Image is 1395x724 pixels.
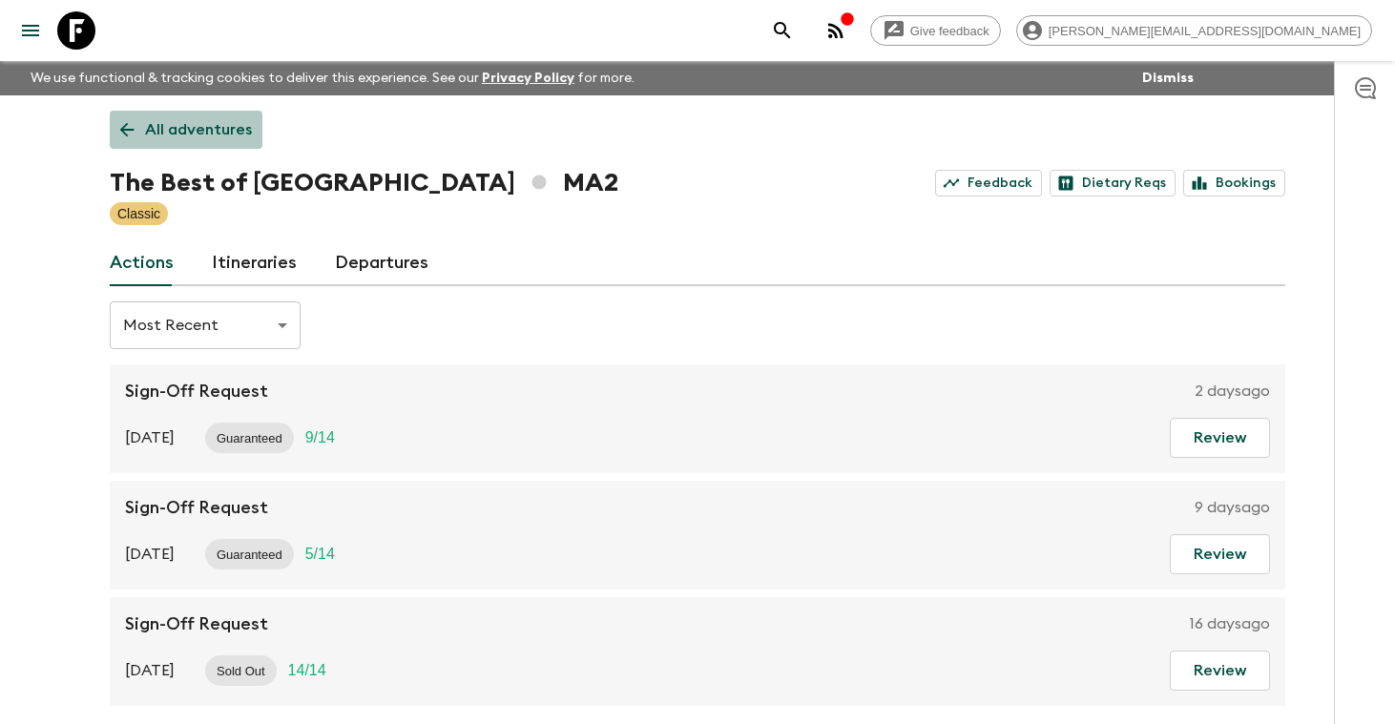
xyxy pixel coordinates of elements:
p: [DATE] [125,543,175,566]
div: Trip Fill [294,539,346,569]
a: Actions [110,240,174,286]
p: Classic [117,204,160,223]
p: [DATE] [125,426,175,449]
p: Sign-Off Request [125,496,268,519]
a: Itineraries [212,240,297,286]
a: Feedback [935,170,1042,197]
div: Trip Fill [277,655,338,686]
span: [PERSON_NAME][EMAIL_ADDRESS][DOMAIN_NAME] [1038,24,1371,38]
span: Guaranteed [205,548,294,562]
a: Privacy Policy [482,72,574,85]
p: 14 / 14 [288,659,326,682]
button: Review [1170,534,1270,574]
a: Give feedback [870,15,1001,46]
button: Review [1170,418,1270,458]
p: All adventures [145,118,252,141]
p: 5 / 14 [305,543,335,566]
p: 9 days ago [1195,496,1270,519]
button: Review [1170,651,1270,691]
p: 9 / 14 [305,426,335,449]
div: Most Recent [110,299,301,352]
a: Departures [335,240,428,286]
h1: The Best of [GEOGRAPHIC_DATA] MA2 [110,164,618,202]
p: Sign-Off Request [125,612,268,635]
button: menu [11,11,50,50]
a: Bookings [1183,170,1285,197]
span: Guaranteed [205,431,294,445]
a: Dietary Reqs [1050,170,1176,197]
span: Give feedback [900,24,1000,38]
div: Trip Fill [294,423,346,453]
button: search adventures [763,11,802,50]
p: Sign-Off Request [125,380,268,403]
div: [PERSON_NAME][EMAIL_ADDRESS][DOMAIN_NAME] [1016,15,1372,46]
span: Sold Out [205,664,277,678]
p: [DATE] [125,659,175,682]
button: Dismiss [1137,65,1198,92]
p: We use functional & tracking cookies to deliver this experience. See our for more. [23,61,642,95]
p: 2 days ago [1195,380,1270,403]
a: All adventures [110,111,262,149]
p: 16 days ago [1190,612,1270,635]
